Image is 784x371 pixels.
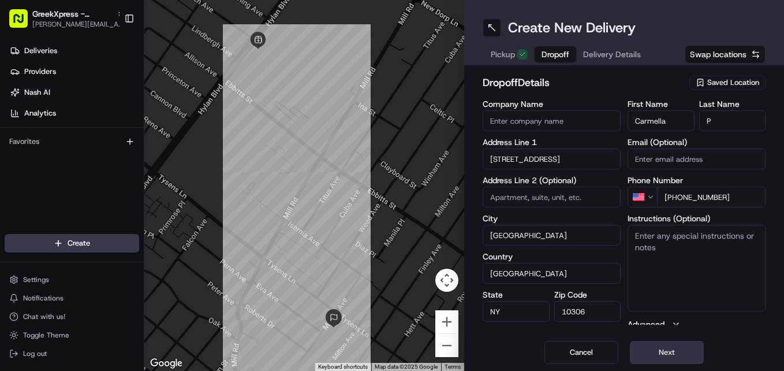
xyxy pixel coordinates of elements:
div: Start new chat [39,110,189,122]
span: Map data ©2025 Google [375,363,438,370]
button: Map camera controls [435,269,458,292]
input: Enter state [483,301,550,322]
button: Chat with us! [5,309,139,325]
img: 1736555255976-a54dd68f-1ca7-489b-9aae-adbdc363a1c4 [12,110,32,131]
span: Delivery Details [583,49,641,60]
label: Company Name [483,100,621,108]
input: Enter last name [699,110,766,131]
label: Address Line 2 (Optional) [483,176,621,184]
a: Deliveries [5,42,144,60]
button: Create [5,234,139,253]
img: Regen Pajulas [12,168,30,187]
span: Chat with us! [23,312,65,321]
span: Providers [24,66,56,77]
span: Deliveries [24,46,57,56]
a: Analytics [5,104,144,123]
button: Log out [5,346,139,362]
input: Enter company name [483,110,621,131]
button: See all [179,148,210,162]
label: Zip Code [554,291,621,299]
span: Pylon [115,255,140,264]
label: First Name [628,100,695,108]
input: Enter city [483,225,621,246]
button: Cancel [544,341,618,364]
span: Pickup [491,49,515,60]
h2: dropoff Details [483,75,682,91]
button: Start new chat [196,114,210,128]
a: Nash AI [5,83,144,102]
button: Toggle Theme [5,327,139,343]
span: Knowledge Base [23,227,88,239]
label: Advanced [628,318,664,330]
span: [DATE] [93,179,117,188]
input: Enter zip code [554,301,621,322]
span: API Documentation [109,227,185,239]
span: Nash AI [24,87,50,98]
label: Email (Optional) [628,138,766,146]
span: Dropoff [542,49,569,60]
span: Swap locations [690,49,746,60]
a: Providers [5,62,144,81]
span: Settings [23,275,49,284]
button: GreekXpress - [GEOGRAPHIC_DATA][PERSON_NAME][EMAIL_ADDRESS][DOMAIN_NAME] [5,5,120,32]
img: 1736555255976-a54dd68f-1ca7-489b-9aae-adbdc363a1c4 [23,180,32,189]
button: [PERSON_NAME][EMAIL_ADDRESS][DOMAIN_NAME] [32,20,125,29]
button: Zoom out [435,334,458,357]
img: Google [147,356,185,371]
label: State [483,291,550,299]
button: Zoom in [435,310,458,333]
input: Enter address [483,149,621,169]
button: Swap locations [685,45,766,64]
button: Settings [5,272,139,288]
input: Enter first name [628,110,695,131]
span: • [87,179,91,188]
span: Log out [23,349,47,358]
label: City [483,214,621,222]
label: Instructions (Optional) [628,214,766,222]
h1: Create New Delivery [508,18,636,37]
span: Analytics [24,108,56,118]
label: Address Line 1 [483,138,621,146]
label: Last Name [699,100,766,108]
a: Terms (opens in new tab) [445,363,461,370]
span: Notifications [23,294,64,303]
input: Apartment, suite, unit, etc. [483,187,621,207]
input: Clear [30,75,191,87]
input: Enter country [483,263,621,284]
input: Enter phone number [657,187,766,207]
button: Keyboard shortcuts [318,363,368,371]
div: Favorites [5,132,139,151]
button: Notifications [5,290,139,306]
span: Saved Location [707,77,759,88]
button: Advanced [628,318,766,330]
p: Welcome 👋 [12,46,210,65]
div: 💻 [98,228,107,238]
button: GreekXpress - [GEOGRAPHIC_DATA] [32,8,112,20]
img: Nash [12,12,35,35]
label: Phone Number [628,176,766,184]
span: Create [68,238,90,248]
button: Saved Location [689,75,766,91]
input: Enter email address [628,149,766,169]
a: Open this area in Google Maps (opens a new window) [147,356,185,371]
a: 📗Knowledge Base [7,222,93,243]
button: Next [630,341,704,364]
span: Toggle Theme [23,331,69,340]
span: Regen Pajulas [36,179,84,188]
a: 💻API Documentation [93,222,190,243]
label: Country [483,253,621,261]
div: We're available if you need us! [39,122,146,131]
div: 📗 [12,228,21,238]
div: Past conversations [12,150,77,159]
a: Powered byPylon [81,255,140,264]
